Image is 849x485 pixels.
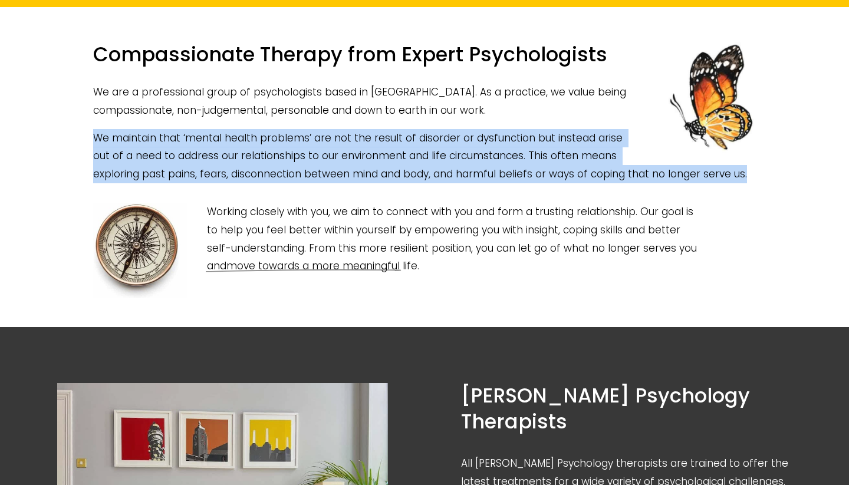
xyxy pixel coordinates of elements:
p: We are a professional group of psychologists based in [GEOGRAPHIC_DATA]. As a practice, we value ... [93,83,756,119]
h1: Compassionate Therapy from Expert Psychologists [93,42,756,74]
h2: [PERSON_NAME] Psychology Therapists [461,382,755,435]
p: We maintain that ‘mental health problems’ are not the result of disorder or dysfunction but inste... [93,129,756,183]
p: Working closely with you, we aim to connect with you and form a trusting relationship. Our goal i... [207,203,699,275]
span: move towards a more meaningful life. [226,259,419,273]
